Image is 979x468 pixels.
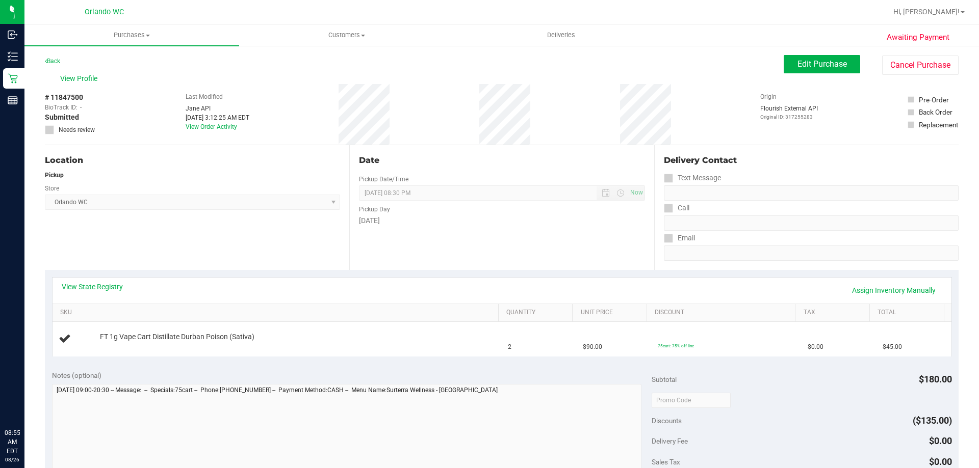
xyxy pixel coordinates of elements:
div: Location [45,154,340,167]
span: Purchases [24,31,239,40]
label: Pickup Date/Time [359,175,408,184]
label: Origin [760,92,777,101]
button: Cancel Purchase [882,56,959,75]
div: Back Order [919,107,952,117]
label: Store [45,184,59,193]
a: View State Registry [62,282,123,292]
div: [DATE] 3:12:25 AM EDT [186,113,249,122]
label: Call [664,201,689,215]
a: Quantity [506,309,569,317]
span: # 11847500 [45,92,83,103]
a: Tax [804,309,866,317]
span: Subtotal [652,375,677,383]
span: Customers [240,31,453,40]
div: Flourish External API [760,104,818,121]
span: Discounts [652,411,682,430]
a: SKU [60,309,494,317]
span: ($135.00) [913,415,952,426]
inline-svg: Retail [8,73,18,84]
inline-svg: Reports [8,95,18,105]
span: Deliveries [533,31,589,40]
inline-svg: Inventory [8,51,18,62]
label: Text Message [664,171,721,185]
p: 08:55 AM EDT [5,428,20,456]
span: Hi, [PERSON_NAME]! [893,8,960,16]
span: Submitted [45,112,79,123]
label: Email [664,231,695,245]
span: Edit Purchase [797,59,847,69]
p: 08/26 [5,456,20,463]
div: Pre-Order [919,95,949,105]
button: Edit Purchase [784,55,860,73]
span: $0.00 [808,342,823,352]
span: - [80,103,82,112]
a: View Order Activity [186,123,237,130]
span: Needs review [59,125,95,134]
span: $45.00 [883,342,902,352]
div: Date [359,154,645,167]
a: Unit Price [581,309,643,317]
span: 2 [508,342,511,352]
div: [DATE] [359,215,645,226]
a: Back [45,58,60,65]
label: Last Modified [186,92,223,101]
span: BioTrack ID: [45,103,78,112]
input: Format: (999) 999-9999 [664,215,959,231]
strong: Pickup [45,172,64,179]
a: Total [878,309,940,317]
input: Promo Code [652,393,731,408]
div: Delivery Contact [664,154,959,167]
span: $180.00 [919,374,952,384]
span: Notes (optional) [52,371,101,379]
a: Assign Inventory Manually [845,282,942,299]
span: Orlando WC [85,8,124,16]
span: $0.00 [929,456,952,467]
span: $90.00 [583,342,602,352]
span: 75cart: 75% off line [658,343,694,348]
a: Deliveries [454,24,668,46]
a: Customers [239,24,454,46]
p: Original ID: 317255283 [760,113,818,121]
span: $0.00 [929,435,952,446]
span: FT 1g Vape Cart Distillate Durban Poison (Sativa) [100,332,254,342]
inline-svg: Inbound [8,30,18,40]
span: View Profile [60,73,101,84]
span: Awaiting Payment [887,32,949,43]
input: Format: (999) 999-9999 [664,185,959,201]
div: Jane API [186,104,249,113]
a: Purchases [24,24,239,46]
div: Replacement [919,120,958,130]
span: Sales Tax [652,458,680,466]
span: Delivery Fee [652,437,688,445]
a: Discount [655,309,791,317]
label: Pickup Day [359,205,390,214]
